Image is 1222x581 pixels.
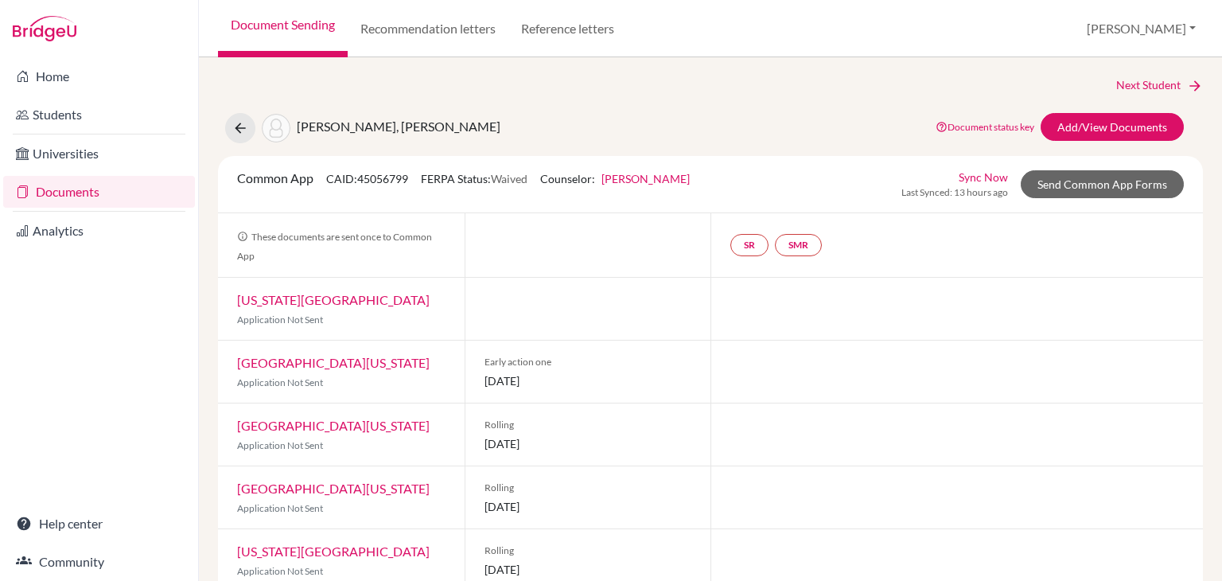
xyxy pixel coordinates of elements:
a: [GEOGRAPHIC_DATA][US_STATE] [237,355,430,370]
a: Document status key [936,121,1034,133]
a: Sync Now [959,169,1008,185]
a: [PERSON_NAME] [601,172,690,185]
a: [GEOGRAPHIC_DATA][US_STATE] [237,481,430,496]
a: Help center [3,508,195,540]
span: [DATE] [485,372,692,389]
span: [PERSON_NAME], [PERSON_NAME] [297,119,500,134]
img: Bridge-U [13,16,76,41]
a: SMR [775,234,822,256]
a: Universities [3,138,195,170]
span: Rolling [485,544,692,558]
a: Analytics [3,215,195,247]
span: [DATE] [485,561,692,578]
span: Application Not Sent [237,439,323,451]
button: [PERSON_NAME] [1080,14,1203,44]
span: [DATE] [485,435,692,452]
a: Next Student [1116,76,1203,94]
span: Application Not Sent [237,502,323,514]
a: Home [3,60,195,92]
span: Early action one [485,355,692,369]
a: [US_STATE][GEOGRAPHIC_DATA] [237,544,430,559]
a: Community [3,546,195,578]
span: FERPA Status: [421,172,527,185]
a: Send Common App Forms [1021,170,1184,198]
span: CAID: 45056799 [326,172,408,185]
span: [DATE] [485,498,692,515]
span: Rolling [485,418,692,432]
span: Waived [491,172,527,185]
span: Rolling [485,481,692,495]
a: SR [730,234,769,256]
a: Students [3,99,195,131]
span: These documents are sent once to Common App [237,231,432,262]
a: [US_STATE][GEOGRAPHIC_DATA] [237,292,430,307]
span: Counselor: [540,172,690,185]
span: Application Not Sent [237,314,323,326]
span: Last Synced: 13 hours ago [901,185,1008,200]
a: Add/View Documents [1041,113,1184,141]
span: Application Not Sent [237,376,323,388]
span: Common App [237,170,313,185]
span: Application Not Sent [237,565,323,577]
a: [GEOGRAPHIC_DATA][US_STATE] [237,418,430,433]
a: Documents [3,176,195,208]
